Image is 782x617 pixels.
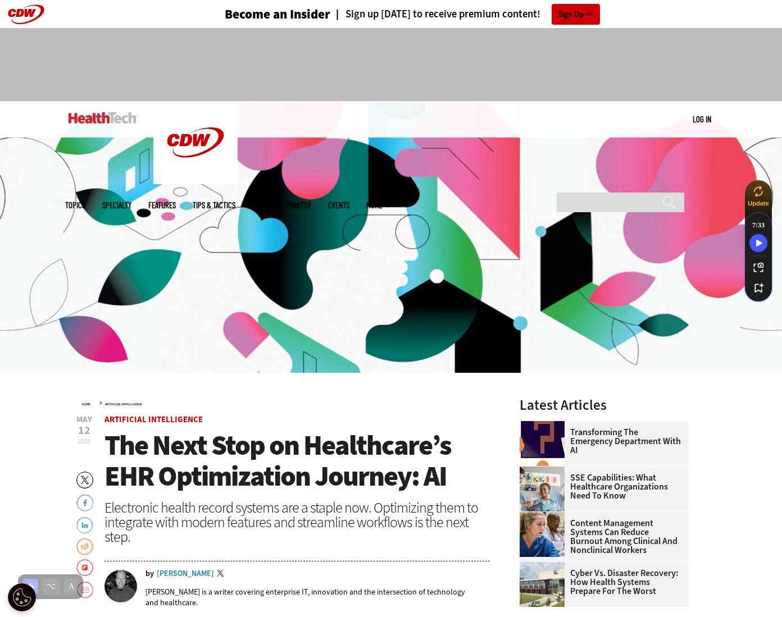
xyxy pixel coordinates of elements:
a: Become an Insider [183,8,330,21]
p: [PERSON_NAME] is a writer covering enterprise IT, innovation and the intersection of technology a... [146,587,490,608]
a: Log in [693,114,711,124]
a: Features [148,201,176,209]
a: Transforming the Emergency Department with AI [520,428,681,455]
a: University of Vermont Medical Center’s main campus [520,562,570,571]
img: Home [69,112,137,124]
a: illustration of question mark [520,421,570,430]
a: Events [328,201,349,209]
span: by [146,570,154,578]
a: Doctor speaking with patient [520,467,570,476]
a: Artificial Intelligence [104,414,203,425]
a: Artificial Intelligence [105,402,142,406]
span: May [76,415,92,424]
span: Topics [65,201,85,209]
a: Twitter [217,570,227,579]
a: Cyber vs. Disaster Recovery: How Health Systems Prepare for the Worst [520,569,681,596]
h3: Latest Articles [520,398,688,412]
span: More [366,201,390,209]
a: Video [252,201,269,209]
span: 12 [76,425,92,436]
a: Content Management Systems Can Reduce Burnout Among Clinical and Nonclinical Workers [520,519,681,555]
span: The Next Stop on Healthcare’s EHR Optimization Journey: AI [104,427,451,495]
a: Sign up [DATE] to receive premium content! [330,9,540,20]
a: MonITor [286,201,311,209]
a: SSE Capabilities: What Healthcare Organizations Need to Know [520,473,681,500]
img: Home [153,101,238,184]
img: Doctor speaking with patient [520,467,565,511]
img: illustration of question mark [520,421,565,466]
a: Tips & Tactics [193,201,235,209]
a: Home [82,402,90,406]
a: [PERSON_NAME] [157,570,214,578]
a: Sign Up [552,4,600,25]
div: » [82,398,490,407]
div: Electronic health record systems are a staple now. Optimizing them to integrate with modern featu... [104,500,490,544]
h3: Become an Insider [225,8,330,21]
img: nurses talk in front of desktop computer [520,512,565,557]
button: Open Preferences [8,583,36,611]
img: Brian Horowitz [104,570,137,602]
span: 2025 [78,437,91,446]
a: nurses talk in front of desktop computer [520,512,570,521]
iframe: advertisement [187,39,595,90]
div: Cookie Settings [8,583,36,611]
span: Specialty [102,201,131,209]
a: CDW [153,175,238,187]
div: User menu [693,113,711,125]
img: University of Vermont Medical Center’s main campus [520,562,565,607]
